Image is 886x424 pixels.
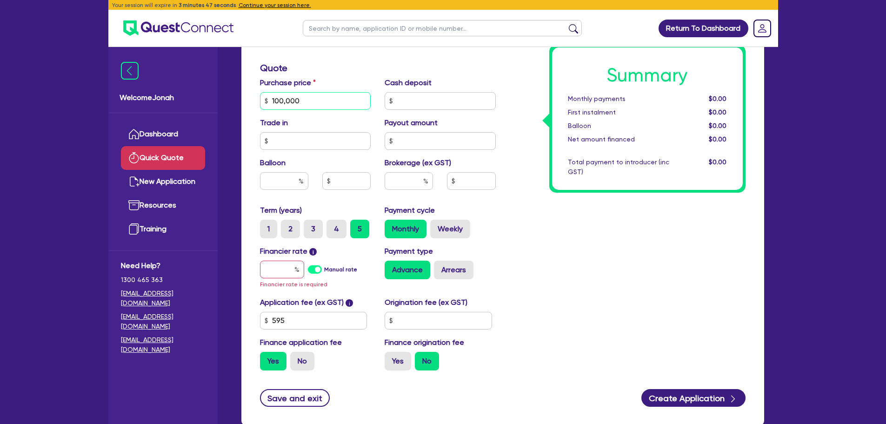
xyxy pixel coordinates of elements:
[309,248,317,256] span: i
[128,152,140,163] img: quick-quote
[385,205,435,216] label: Payment cycle
[430,220,470,238] label: Weekly
[121,312,205,331] a: [EMAIL_ADDRESS][DOMAIN_NAME]
[281,220,300,238] label: 2
[260,352,286,370] label: Yes
[434,261,473,279] label: Arrears
[561,135,676,144] div: Net amount financed
[121,62,139,80] img: icon-menu-close
[260,297,344,308] label: Application fee (ex GST)
[561,157,676,177] div: Total payment to introducer (inc GST)
[561,108,676,117] div: First instalment
[260,220,277,238] label: 1
[121,260,205,271] span: Need Help?
[260,157,286,168] label: Balloon
[385,117,438,128] label: Payout amount
[709,158,726,166] span: $0.00
[641,389,746,407] button: Create Application
[709,95,726,102] span: $0.00
[303,20,582,36] input: Search by name, application ID or mobile number...
[415,352,439,370] label: No
[260,77,316,88] label: Purchase price
[121,275,205,285] span: 1300 465 363
[121,122,205,146] a: Dashboard
[239,1,311,9] button: Continue your session here.
[290,352,314,370] label: No
[260,337,342,348] label: Finance application fee
[709,108,726,116] span: $0.00
[385,246,433,257] label: Payment type
[659,20,748,37] a: Return To Dashboard
[128,176,140,187] img: new-application
[260,281,327,288] span: Financier rate is required
[121,289,205,308] a: [EMAIL_ADDRESS][DOMAIN_NAME]
[385,261,430,279] label: Advance
[128,200,140,211] img: resources
[750,16,774,40] a: Dropdown toggle
[326,220,346,238] label: 4
[385,297,467,308] label: Origination fee (ex GST)
[120,92,207,103] span: Welcome Jonah
[260,246,317,257] label: Financier rate
[260,205,302,216] label: Term (years)
[304,220,323,238] label: 3
[385,77,432,88] label: Cash deposit
[385,352,411,370] label: Yes
[123,20,233,36] img: quest-connect-logo-blue
[385,157,451,168] label: Brokerage (ex GST)
[324,265,357,274] label: Manual rate
[260,62,496,74] h3: Quote
[260,117,288,128] label: Trade in
[709,135,726,143] span: $0.00
[121,146,205,170] a: Quick Quote
[385,220,426,238] label: Monthly
[346,299,353,307] span: i
[121,194,205,217] a: Resources
[121,217,205,241] a: Training
[561,94,676,104] div: Monthly payments
[260,389,330,407] button: Save and exit
[350,220,369,238] label: 5
[561,121,676,131] div: Balloon
[121,335,205,355] a: [EMAIL_ADDRESS][DOMAIN_NAME]
[568,64,727,87] h1: Summary
[709,122,726,129] span: $0.00
[179,2,236,8] span: 3 minutes 47 seconds
[121,170,205,194] a: New Application
[385,337,464,348] label: Finance origination fee
[128,223,140,235] img: training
